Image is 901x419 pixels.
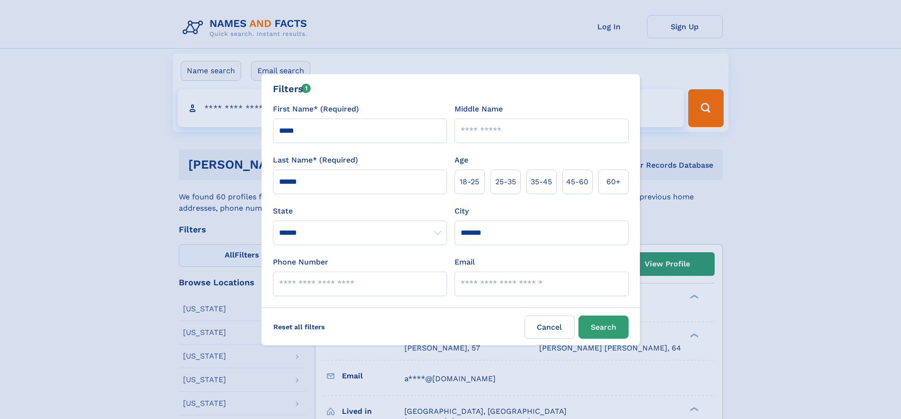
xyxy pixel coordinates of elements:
[455,154,468,166] label: Age
[273,257,328,268] label: Phone Number
[566,176,588,188] span: 45‑60
[455,103,503,115] label: Middle Name
[495,176,516,188] span: 25‑35
[578,316,629,339] button: Search
[460,176,479,188] span: 18‑25
[273,103,359,115] label: First Name* (Required)
[267,316,331,338] label: Reset all filters
[525,316,575,339] label: Cancel
[531,176,552,188] span: 35‑45
[273,82,311,96] div: Filters
[455,257,475,268] label: Email
[606,176,621,188] span: 60+
[273,205,447,217] label: State
[273,154,358,166] label: Last Name* (Required)
[455,205,469,217] label: City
